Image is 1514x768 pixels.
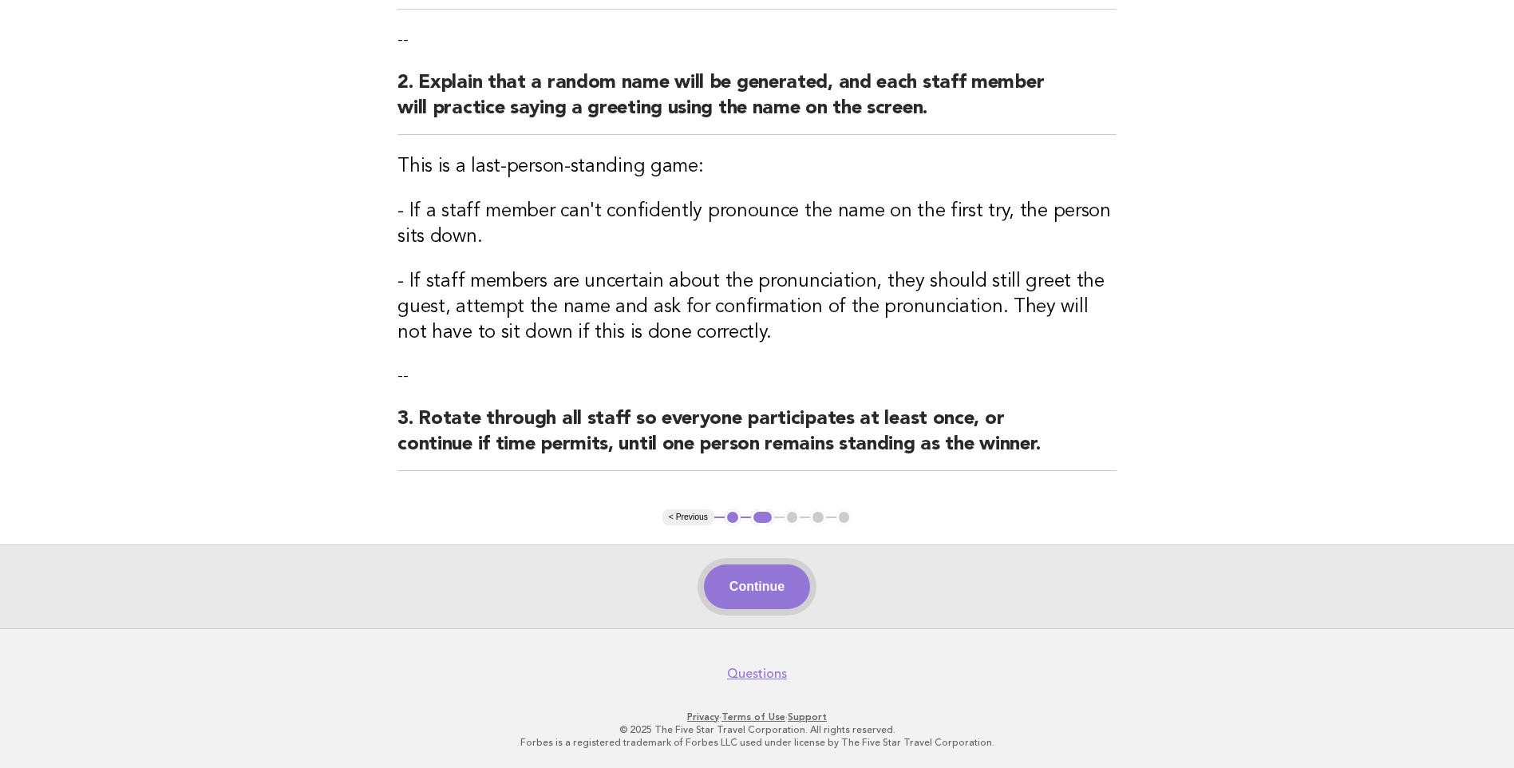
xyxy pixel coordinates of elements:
[269,736,1246,749] p: Forbes is a registered trademark of Forbes LLC used under license by The Five Star Travel Corpora...
[704,564,810,609] button: Continue
[397,269,1117,346] h3: - If staff members are uncertain about the pronunciation, they should still greet the guest, atte...
[269,723,1246,736] p: © 2025 The Five Star Travel Corporation. All rights reserved.
[788,711,827,722] a: Support
[751,509,774,525] button: 2
[725,509,741,525] button: 1
[397,406,1117,471] h2: 3. Rotate through all staff so everyone participates at least once, or continue if time permits, ...
[662,509,714,525] button: < Previous
[397,29,1117,51] p: --
[721,711,785,722] a: Terms of Use
[727,666,787,682] a: Questions
[687,711,719,722] a: Privacy
[397,154,1117,180] h3: This is a last-person-standing game:
[397,365,1117,387] p: --
[397,70,1117,135] h2: 2. Explain that a random name will be generated, and each staff member will practice saying a gre...
[397,199,1117,250] h3: - If a staff member can't confidently pronounce the name on the first try, the person sits down.
[269,711,1246,723] p: · ·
